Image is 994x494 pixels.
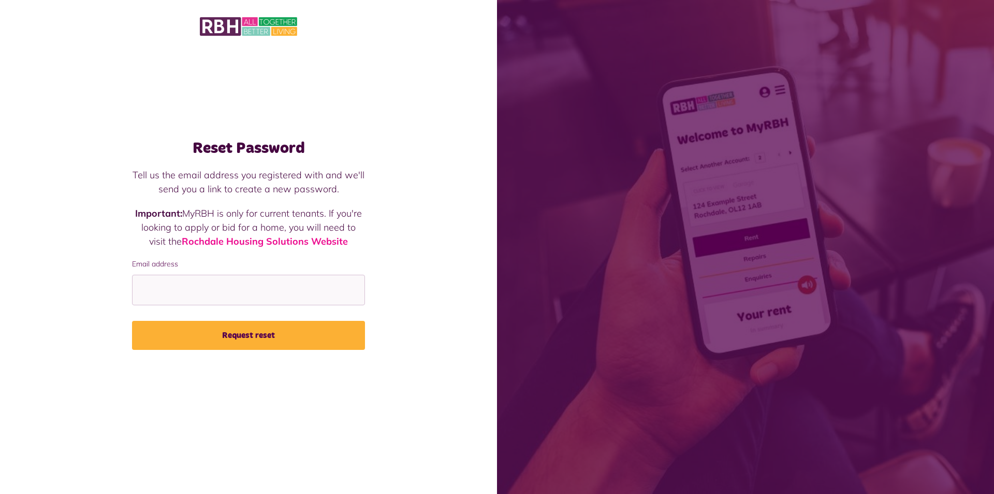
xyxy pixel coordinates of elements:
[182,235,348,247] a: Rochdale Housing Solutions Website
[132,321,365,350] button: Request reset
[200,16,297,37] img: MyRBH
[132,206,365,248] p: MyRBH is only for current tenants. If you're looking to apply or bid for a home, you will need to...
[132,139,365,158] h1: Reset Password
[135,207,182,219] strong: Important:
[132,168,365,196] p: Tell us the email address you registered with and we'll send you a link to create a new password.
[132,259,365,270] label: Email address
